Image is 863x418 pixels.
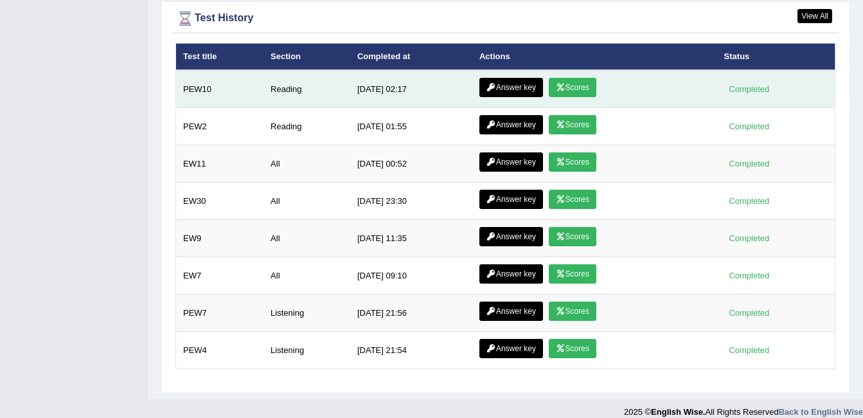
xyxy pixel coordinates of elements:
[263,332,350,369] td: Listening
[717,43,835,70] th: Status
[263,70,350,108] td: Reading
[176,183,264,220] td: EW30
[263,220,350,257] td: All
[479,152,543,172] a: Answer key
[350,145,472,183] td: [DATE] 00:52
[549,227,596,246] a: Scores
[724,157,774,170] div: Completed
[263,145,350,183] td: All
[549,302,596,321] a: Scores
[624,399,863,418] div: 2025 © All Rights Reserved
[479,339,543,358] a: Answer key
[176,332,264,369] td: PEW4
[549,115,596,134] a: Scores
[724,306,774,320] div: Completed
[350,295,472,332] td: [DATE] 21:56
[549,339,596,358] a: Scores
[724,82,774,96] div: Completed
[350,43,472,70] th: Completed at
[549,190,596,209] a: Scores
[176,220,264,257] td: EW9
[263,108,350,145] td: Reading
[350,183,472,220] td: [DATE] 23:30
[350,332,472,369] td: [DATE] 21:54
[549,264,596,284] a: Scores
[175,9,835,28] div: Test History
[176,145,264,183] td: EW11
[797,9,832,23] a: View All
[651,407,705,417] strong: English Wise.
[479,227,543,246] a: Answer key
[479,190,543,209] a: Answer key
[549,78,596,97] a: Scores
[479,78,543,97] a: Answer key
[472,43,717,70] th: Actions
[479,264,543,284] a: Answer key
[263,295,350,332] td: Listening
[724,120,774,133] div: Completed
[779,407,863,417] a: Back to English Wise
[263,43,350,70] th: Section
[724,194,774,208] div: Completed
[479,115,543,134] a: Answer key
[263,183,350,220] td: All
[479,302,543,321] a: Answer key
[176,257,264,295] td: EW7
[549,152,596,172] a: Scores
[350,108,472,145] td: [DATE] 01:55
[350,70,472,108] td: [DATE] 02:17
[724,343,774,357] div: Completed
[263,257,350,295] td: All
[724,232,774,245] div: Completed
[724,269,774,282] div: Completed
[350,220,472,257] td: [DATE] 11:35
[350,257,472,295] td: [DATE] 09:10
[176,108,264,145] td: PEW2
[176,295,264,332] td: PEW7
[176,70,264,108] td: PEW10
[176,43,264,70] th: Test title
